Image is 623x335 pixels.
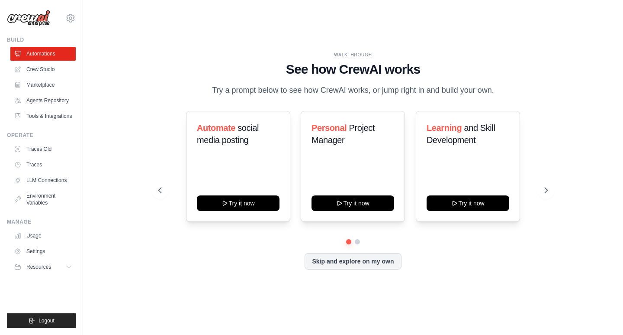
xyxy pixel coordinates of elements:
span: Resources [26,263,51,270]
a: Settings [10,244,76,258]
h1: See how CrewAI works [158,62,547,77]
img: Logo [7,10,50,26]
button: Try it now [427,195,509,211]
button: Resources [10,260,76,274]
div: Manage [7,218,76,225]
a: Traces Old [10,142,76,156]
a: Marketplace [10,78,76,92]
a: Tools & Integrations [10,109,76,123]
span: Logout [39,317,55,324]
span: Learning [427,123,462,133]
span: social media posting [197,123,259,145]
span: and Skill Development [427,123,495,145]
p: Try a prompt below to see how CrewAI works, or jump right in and build your own. [208,84,498,97]
span: Automate [197,123,235,133]
button: Try it now [197,195,279,211]
a: Usage [10,229,76,243]
div: Operate [7,132,76,139]
div: Build [7,36,76,43]
a: Environment Variables [10,189,76,210]
a: Agents Repository [10,94,76,107]
button: Logout [7,313,76,328]
a: Automations [10,47,76,61]
div: WALKTHROUGH [158,52,547,58]
a: LLM Connections [10,173,76,187]
span: Project Manager [311,123,375,145]
button: Skip and explore on my own [305,253,401,270]
a: Traces [10,158,76,172]
button: Try it now [311,195,394,211]
a: Crew Studio [10,62,76,76]
span: Personal [311,123,347,133]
